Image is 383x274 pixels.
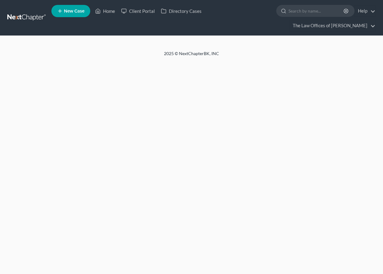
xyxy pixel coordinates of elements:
[158,6,205,17] a: Directory Cases
[17,51,366,62] div: 2025 © NextChapterBK, INC
[355,6,375,17] a: Help
[92,6,118,17] a: Home
[64,9,84,13] span: New Case
[288,5,344,17] input: Search by name...
[118,6,158,17] a: Client Portal
[290,20,375,31] a: The Law Offices of [PERSON_NAME]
